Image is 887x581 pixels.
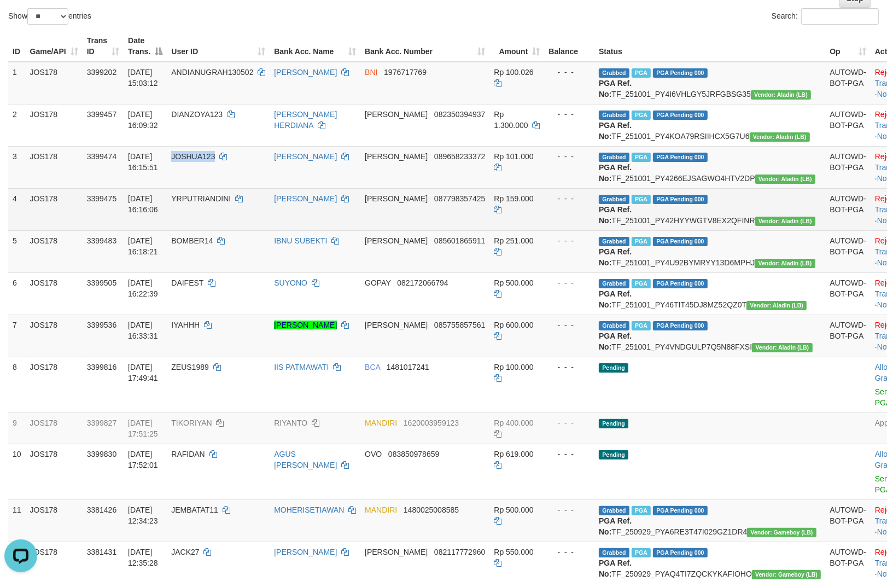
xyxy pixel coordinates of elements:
[128,419,158,438] span: [DATE] 17:51:25
[825,62,871,104] td: AUTOWD-BOT-PGA
[124,31,167,62] th: Date Trans.: activate to sort column descending
[653,548,708,557] span: PGA Pending
[87,506,117,514] span: 3381426
[8,412,26,444] td: 9
[270,31,360,62] th: Bank Acc. Name: activate to sort column ascending
[8,315,26,357] td: 7
[825,31,871,62] th: Op: activate to sort column ascending
[365,110,428,119] span: [PERSON_NAME]
[599,279,629,288] span: Grabbed
[8,272,26,315] td: 6
[548,277,590,288] div: - - -
[494,363,533,371] span: Rp 100.000
[494,110,528,130] span: Rp 1.300.000
[594,62,825,104] td: TF_251001_PY4I6VHLGY5JRFGBSG35
[434,110,485,119] span: Copy 082350394937 to clipboard
[171,278,203,287] span: DAIFEST
[599,205,632,225] b: PGA Ref. No:
[594,104,825,146] td: TF_251001_PY4KOA79RSIIHCX5G7U6
[653,506,708,515] span: PGA Pending
[26,104,83,146] td: JOS178
[599,332,632,351] b: PGA Ref. No:
[128,68,158,88] span: [DATE] 15:03:12
[128,152,158,172] span: [DATE] 16:15:51
[365,152,428,161] span: [PERSON_NAME]
[365,419,397,427] span: MANDIRI
[594,31,825,62] th: Status
[87,363,117,371] span: 3399816
[171,152,215,161] span: JOSHUA123
[360,31,489,62] th: Bank Acc. Number: activate to sort column ascending
[26,230,83,272] td: JOS178
[548,362,590,373] div: - - -
[8,8,91,25] label: Show entries
[26,499,83,542] td: JOS178
[171,236,213,245] span: BOMBER14
[489,31,544,62] th: Amount: activate to sort column ascending
[594,499,825,542] td: TF_250929_PYA6RE3T47I029GZ1DR4
[653,111,708,120] span: PGA Pending
[26,315,83,357] td: JOS178
[772,8,879,25] label: Search:
[752,343,812,352] span: Vendor URL: https://dashboard.q2checkout.com/secure
[171,68,253,77] span: ANDIANUGRAH130502
[171,363,208,371] span: ZEUS1989
[83,31,124,62] th: Trans ID: activate to sort column ascending
[87,419,117,427] span: 3399827
[128,278,158,298] span: [DATE] 16:22:39
[8,230,26,272] td: 5
[365,236,428,245] span: [PERSON_NAME]
[599,121,632,141] b: PGA Ref. No:
[87,110,117,119] span: 3399457
[365,363,380,371] span: BCA
[365,506,397,514] span: MANDIRI
[494,419,533,427] span: Rp 400.000
[599,68,629,78] span: Grabbed
[548,417,590,428] div: - - -
[26,31,83,62] th: Game/API: activate to sort column ascending
[599,506,629,515] span: Grabbed
[653,279,708,288] span: PGA Pending
[746,301,807,310] span: Vendor URL: https://dashboard.q2checkout.com/secure
[387,363,429,371] span: Copy 1481017241 to clipboard
[365,548,428,556] span: [PERSON_NAME]
[825,104,871,146] td: AUTOWD-BOT-PGA
[494,236,533,245] span: Rp 251.000
[548,151,590,162] div: - - -
[494,450,533,458] span: Rp 619.000
[128,506,158,525] span: [DATE] 12:34:23
[755,259,815,268] span: Vendor URL: https://dashboard.q2checkout.com/secure
[548,67,590,78] div: - - -
[397,278,448,287] span: Copy 082172066794 to clipboard
[171,450,205,458] span: RAFIDAN
[825,230,871,272] td: AUTOWD-BOT-PGA
[750,132,810,142] span: Vendor URL: https://dashboard.q2checkout.com/secure
[26,272,83,315] td: JOS178
[599,237,629,246] span: Grabbed
[4,4,37,37] button: Open LiveChat chat widget
[544,31,594,62] th: Balance
[171,548,199,556] span: JACK27
[494,506,533,514] span: Rp 500.000
[274,419,307,427] a: RIYANTO
[434,548,485,556] span: Copy 082117772960 to clipboard
[87,236,117,245] span: 3399483
[599,247,632,267] b: PGA Ref. No:
[128,236,158,256] span: [DATE] 16:18:21
[171,506,218,514] span: JEMBATAT11
[8,188,26,230] td: 4
[594,315,825,357] td: TF_251001_PY4VNDGULP7Q5N88FXSI
[434,194,485,203] span: Copy 087798357425 to clipboard
[755,217,815,226] span: Vendor URL: https://dashboard.q2checkout.com/secure
[274,68,337,77] a: [PERSON_NAME]
[87,68,117,77] span: 3399202
[548,449,590,460] div: - - -
[548,193,590,204] div: - - -
[747,528,816,537] span: Vendor URL: https://dashboard.q2checkout.com/secure
[274,506,344,514] a: MOHERISETIAWAN
[274,110,337,130] a: [PERSON_NAME] HERDIANA
[434,236,485,245] span: Copy 085601865911 to clipboard
[87,321,117,329] span: 3399536
[8,146,26,188] td: 3
[825,146,871,188] td: AUTOWD-BOT-PGA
